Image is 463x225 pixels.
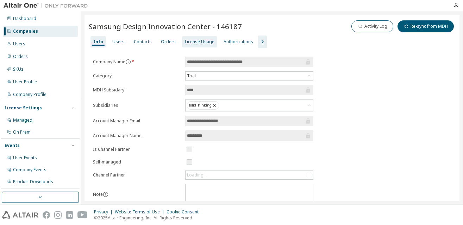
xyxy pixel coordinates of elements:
[93,191,103,197] label: Note
[351,20,393,32] button: Activity Log
[13,167,46,173] div: Company Events
[13,16,36,21] div: Dashboard
[54,211,62,219] img: instagram.svg
[93,87,181,93] label: MDH Subsidary
[13,28,38,34] div: Companies
[5,143,20,148] div: Events
[103,192,108,197] button: information
[93,73,181,79] label: Category
[187,172,207,178] div: Loading...
[13,92,46,97] div: Company Profile
[224,39,253,45] div: Authorizations
[112,39,125,45] div: Users
[77,211,88,219] img: youtube.svg
[186,72,197,80] div: Trial
[185,39,214,45] div: License Usage
[125,59,131,65] button: information
[93,59,181,65] label: Company Name
[93,147,181,152] label: Is Channel Partner
[93,159,181,165] label: Self-managed
[187,101,219,110] div: solidThinking
[13,129,31,135] div: On Prem
[93,172,181,178] label: Channel Partner
[13,117,32,123] div: Managed
[93,118,181,124] label: Account Manager Email
[186,100,313,111] div: solidThinking
[13,179,53,185] div: Product Downloads
[93,39,103,45] div: Info
[4,2,92,9] img: Altair One
[89,21,242,31] span: Samsung Design Innovation Center - 146187
[94,209,115,215] div: Privacy
[13,155,37,161] div: User Events
[186,72,313,80] div: Trial
[398,20,454,32] button: Re-sync from MDH
[134,39,152,45] div: Contacts
[2,211,38,219] img: altair_logo.svg
[161,39,176,45] div: Orders
[5,105,42,111] div: License Settings
[13,54,28,59] div: Orders
[115,209,167,215] div: Website Terms of Use
[13,66,24,72] div: SKUs
[167,209,203,215] div: Cookie Consent
[186,171,313,179] div: Loading...
[66,211,73,219] img: linkedin.svg
[43,211,50,219] img: facebook.svg
[13,41,25,47] div: Users
[93,133,181,139] label: Account Manager Name
[94,215,203,221] p: © 2025 Altair Engineering, Inc. All Rights Reserved.
[93,103,181,108] label: Subsidiaries
[13,79,37,85] div: User Profile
